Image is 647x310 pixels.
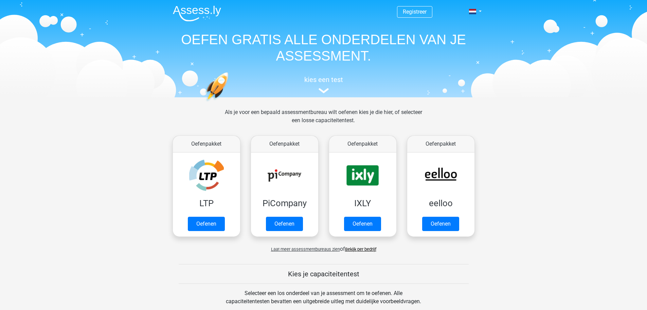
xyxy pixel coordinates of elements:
[205,72,255,134] img: oefenen
[219,108,428,133] div: Als je voor een bepaald assessmentbureau wilt oefenen kies je die hier, of selecteer een losse ca...
[271,247,340,252] span: Laat meer assessmentbureaus zien
[179,270,469,278] h5: Kies je capaciteitentest
[403,9,427,15] a: Registreer
[319,88,329,93] img: assessment
[266,217,303,231] a: Oefenen
[344,217,381,231] a: Oefenen
[167,31,480,64] h1: OEFEN GRATIS ALLE ONDERDELEN VAN JE ASSESSMENT.
[167,240,480,253] div: of
[188,217,225,231] a: Oefenen
[345,247,376,252] a: Bekijk per bedrijf
[422,217,459,231] a: Oefenen
[173,5,221,21] img: Assessly
[167,76,480,94] a: kies een test
[167,76,480,84] h5: kies een test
